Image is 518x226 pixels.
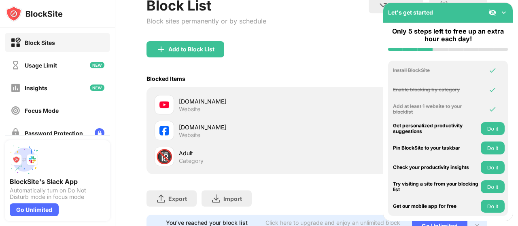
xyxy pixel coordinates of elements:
[11,60,21,70] img: time-usage-off.svg
[156,148,173,165] div: 🔞
[393,68,479,73] div: Install BlockSite
[393,123,479,135] div: Get personalized productivity suggestions
[179,149,317,157] div: Adult
[481,142,505,154] button: Do it
[393,87,479,93] div: Enable blocking by category
[25,39,55,46] div: Block Sites
[25,107,59,114] div: Focus Mode
[388,9,433,16] div: Let's get started
[168,195,187,202] div: Export
[223,195,242,202] div: Import
[11,128,21,138] img: password-protection-off.svg
[95,128,104,138] img: lock-menu.svg
[179,106,200,113] div: Website
[481,122,505,135] button: Do it
[481,180,505,193] button: Do it
[451,2,477,9] div: Schedule
[393,165,479,170] div: Check your productivity insights
[481,200,505,213] button: Do it
[25,62,57,69] div: Usage Limit
[488,8,497,17] img: eye-not-visible.svg
[11,83,21,93] img: insights-off.svg
[146,75,185,82] div: Blocked Items
[10,145,39,174] img: push-slack.svg
[179,131,200,139] div: Website
[179,123,317,131] div: [DOMAIN_NAME]
[388,27,508,43] div: Only 5 steps left to free up an extra hour each day!
[500,8,508,17] img: omni-setup-toggle.svg
[488,105,497,113] img: omni-check.svg
[168,46,214,53] div: Add to Block List
[481,161,505,174] button: Do it
[179,157,204,165] div: Category
[393,181,479,193] div: Try visiting a site from your blocking list
[11,38,21,48] img: block-on.svg
[393,203,479,209] div: Get our mobile app for free
[25,130,83,137] div: Password Protection
[488,86,497,94] img: omni-check.svg
[10,203,59,216] div: Go Unlimited
[90,84,104,91] img: new-icon.svg
[6,6,63,22] img: logo-blocksite.svg
[393,145,479,151] div: Pin BlockSite to your taskbar
[10,187,105,200] div: Automatically turn on Do Not Disturb mode in focus mode
[488,66,497,74] img: omni-check.svg
[159,126,169,135] img: favicons
[391,2,414,9] div: Redirect
[159,100,169,110] img: favicons
[25,84,47,91] div: Insights
[11,106,21,116] img: focus-off.svg
[90,62,104,68] img: new-icon.svg
[10,177,105,186] div: BlockSite's Slack App
[393,103,479,115] div: Add at least 1 website to your blocklist
[146,17,266,25] div: Block sites permanently or by schedule
[179,97,317,106] div: [DOMAIN_NAME]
